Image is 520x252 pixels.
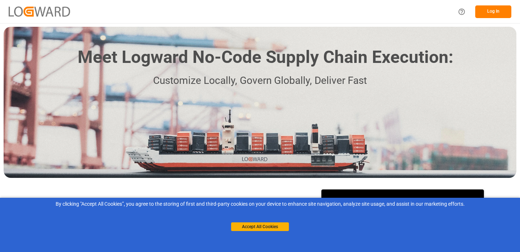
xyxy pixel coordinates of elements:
[67,73,453,89] p: Customize Locally, Govern Globally, Deliver Fast
[454,4,470,20] button: Help Center
[475,5,511,18] button: Log In
[5,200,515,208] div: By clicking "Accept All Cookies”, you agree to the storing of first and third-party cookies on yo...
[9,7,70,16] img: Logward_new_orange.png
[78,44,453,70] h1: Meet Logward No-Code Supply Chain Execution:
[231,222,289,231] button: Accept All Cookies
